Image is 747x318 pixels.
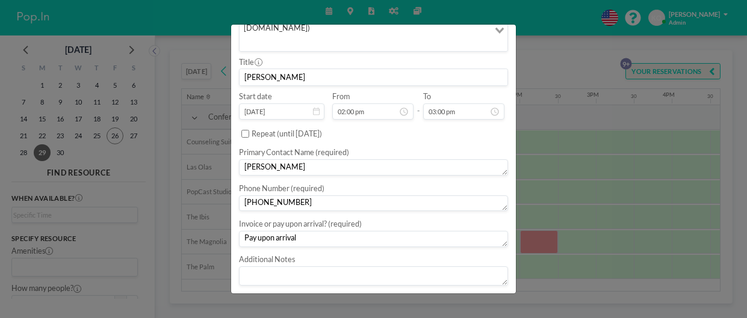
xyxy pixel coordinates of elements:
[240,69,507,85] input: Kyle's reservation
[239,255,295,264] label: Additional Notes
[252,129,322,139] label: Repeat (until [DATE])
[239,148,349,157] label: Primary Contact Name (required)
[423,92,431,102] label: To
[239,92,272,102] label: Start date
[240,10,507,51] div: Search for option
[241,36,488,49] input: Search for option
[239,219,362,229] label: Invoice or pay upon arrival? (required)
[239,184,324,194] label: Phone Number (required)
[239,58,262,67] label: Title
[417,95,420,116] span: -
[332,92,350,102] label: From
